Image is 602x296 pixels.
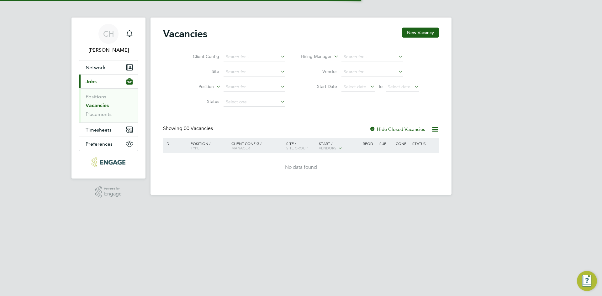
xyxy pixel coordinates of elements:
span: 00 Vacancies [184,125,213,132]
span: Preferences [86,141,113,147]
button: Preferences [79,137,138,151]
span: Site Group [286,145,308,150]
div: Site / [285,138,318,153]
label: Hide Closed Vacancies [369,126,425,132]
a: Go to home page [79,157,138,167]
div: Status [411,138,438,149]
input: Search for... [224,83,285,91]
button: Timesheets [79,123,138,137]
label: Start Date [301,84,337,89]
h2: Vacancies [163,28,207,40]
a: Vacancies [86,102,109,108]
span: To [376,82,384,91]
label: Position [178,84,214,90]
span: Timesheets [86,127,112,133]
span: Vendors [319,145,336,150]
input: Search for... [341,53,403,61]
a: CH[PERSON_NAME] [79,24,138,54]
label: Client Config [183,54,219,59]
button: Engage Resource Center [577,271,597,291]
span: Powered by [104,186,122,191]
span: Manager [231,145,250,150]
input: Search for... [224,68,285,76]
div: Start / [317,138,361,154]
label: Status [183,99,219,104]
button: New Vacancy [402,28,439,38]
a: Placements [86,111,112,117]
span: CH [103,30,114,38]
span: Engage [104,191,122,197]
div: Sub [378,138,394,149]
span: Network [86,65,105,70]
span: Type [191,145,199,150]
label: Hiring Manager [296,54,332,60]
button: Jobs [79,75,138,88]
div: Client Config / [230,138,285,153]
button: Network [79,60,138,74]
div: No data found [164,164,438,171]
span: Jobs [86,79,97,85]
div: Jobs [79,88,138,122]
nav: Main navigation [71,18,145,179]
a: Powered byEngage [95,186,122,198]
input: Search for... [341,68,403,76]
span: Select date [344,84,366,90]
div: ID [164,138,186,149]
label: Site [183,69,219,74]
label: Vendor [301,69,337,74]
input: Search for... [224,53,285,61]
a: Positions [86,94,106,100]
div: Conf [394,138,410,149]
img: rgbrec-logo-retina.png [92,157,125,167]
div: Position / [186,138,230,153]
input: Select one [224,98,285,106]
span: Charley Hughes [79,46,138,54]
div: Reqd [361,138,378,149]
span: Select date [388,84,410,90]
div: Showing [163,125,214,132]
